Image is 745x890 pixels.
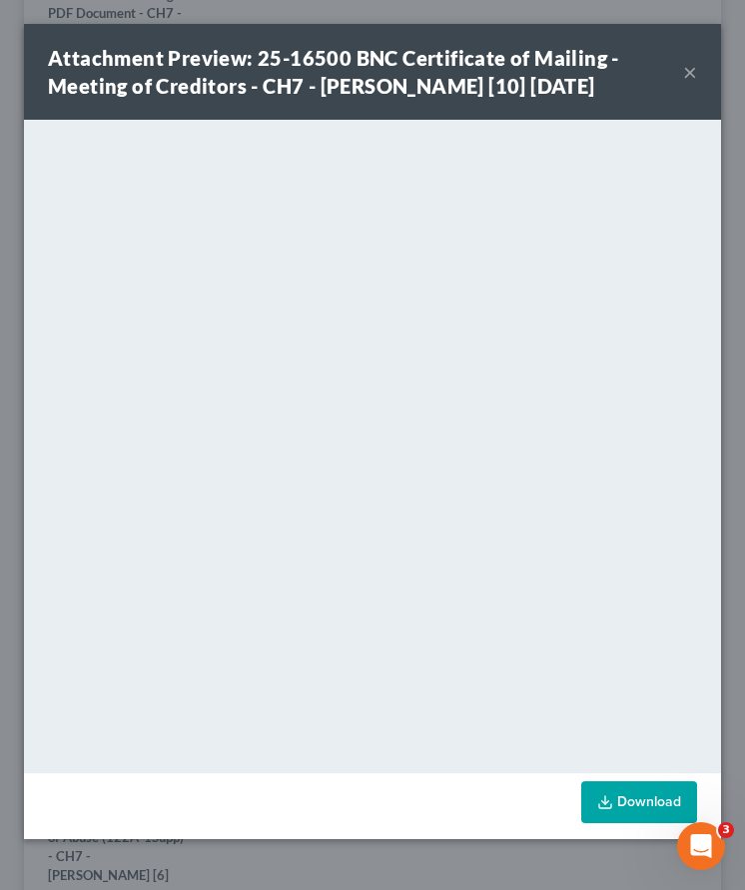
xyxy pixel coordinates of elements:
a: Download [581,781,697,823]
span: 3 [718,822,734,838]
strong: Attachment Preview: 25-16500 BNC Certificate of Mailing - Meeting of Creditors - CH7 - [PERSON_NA... [48,46,619,98]
button: × [683,60,697,84]
iframe: Intercom live chat [677,822,725,870]
iframe: <object ng-attr-data='[URL][DOMAIN_NAME]' type='application/pdf' width='100%' height='650px'></ob... [24,120,721,768]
